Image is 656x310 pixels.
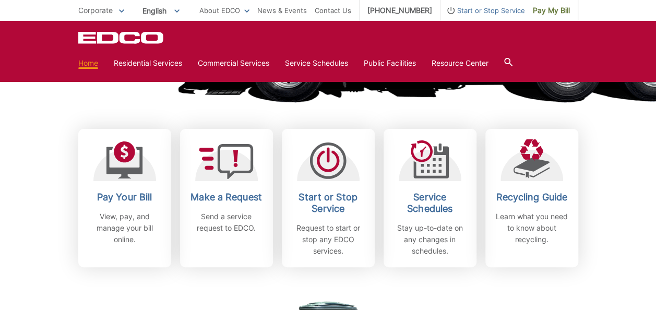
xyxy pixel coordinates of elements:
[315,5,351,16] a: Contact Us
[290,192,367,214] h2: Start or Stop Service
[290,222,367,257] p: Request to start or stop any EDCO services.
[199,5,249,16] a: About EDCO
[78,31,165,44] a: EDCD logo. Return to the homepage.
[86,192,163,203] h2: Pay Your Bill
[384,129,476,267] a: Service Schedules Stay up-to-date on any changes in schedules.
[493,192,570,203] h2: Recycling Guide
[135,2,187,19] span: English
[485,129,578,267] a: Recycling Guide Learn what you need to know about recycling.
[391,222,469,257] p: Stay up-to-date on any changes in schedules.
[188,192,265,203] h2: Make a Request
[78,6,113,15] span: Corporate
[180,129,273,267] a: Make a Request Send a service request to EDCO.
[493,211,570,245] p: Learn what you need to know about recycling.
[78,129,171,267] a: Pay Your Bill View, pay, and manage your bill online.
[78,57,98,69] a: Home
[198,57,269,69] a: Commercial Services
[114,57,182,69] a: Residential Services
[364,57,416,69] a: Public Facilities
[391,192,469,214] h2: Service Schedules
[285,57,348,69] a: Service Schedules
[86,211,163,245] p: View, pay, and manage your bill online.
[257,5,307,16] a: News & Events
[432,57,488,69] a: Resource Center
[188,211,265,234] p: Send a service request to EDCO.
[533,5,570,16] span: Pay My Bill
